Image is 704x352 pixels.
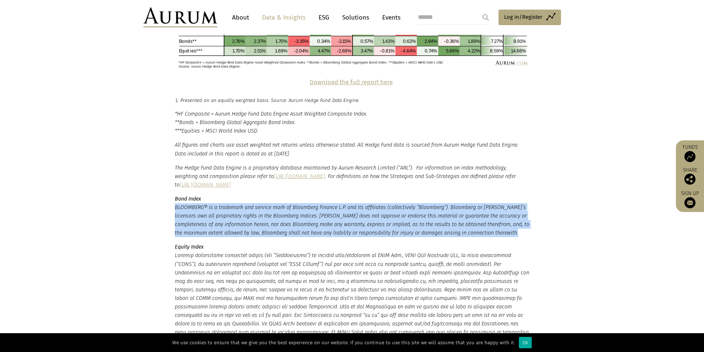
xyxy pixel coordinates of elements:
em: Presented on an equally weighted basis. Source: Aurum Hedge Fund Data Engine. [180,98,360,103]
a: [URL][DOMAIN_NAME] [274,173,325,180]
strong: Equity Index [175,244,204,250]
span: Log in/Register [504,13,543,21]
a: About [228,11,253,24]
div: Share [680,168,700,185]
img: Share this post [684,174,696,185]
input: Submit [478,10,493,25]
em: The Hedge Fund Data Engine is a proprietary database maintained by Aurum Research Limited (“ARL”)... [175,165,516,188]
a: Sign up [680,190,700,208]
a: Funds [680,144,700,162]
img: Sign up to our newsletter [684,197,696,208]
p: *HF Composite = Aurum Hedge Fund Data Engine Asset Weighted Composite Index. **Bonds = Bloomberg ... [175,110,530,135]
em: BLOOMBERG® is a trademark and service mark of Bloomberg Finance L.P. and its affiliates (collecti... [175,204,529,236]
a: Events [378,11,401,24]
img: Aurum [143,7,217,27]
a: ESG [315,11,333,24]
a: Download the full report here [310,79,393,86]
strong: Bond Index [175,196,201,202]
a: Log in/Register [499,10,561,25]
div: Ok [519,337,532,348]
em: All figures and charts use asset weighted net returns unless otherwise stated. All Hedge Fund dat... [175,142,518,157]
a: Solutions [339,11,373,24]
a: Data & Insights [258,11,309,24]
a: [URL][DOMAIN_NAME] [180,182,231,188]
img: Access Funds [684,151,696,162]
